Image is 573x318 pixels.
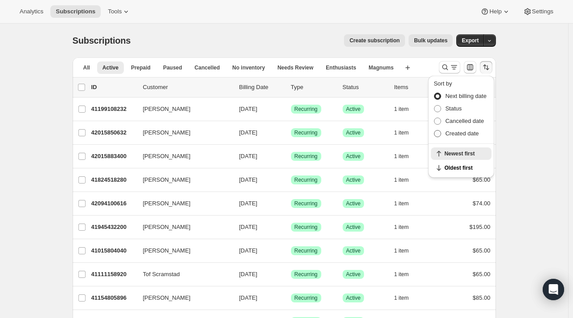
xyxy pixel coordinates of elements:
span: 1 item [394,294,409,302]
span: Active [346,106,361,113]
button: Bulk updates [409,34,453,47]
span: Active [346,200,361,207]
span: [DATE] [239,247,258,254]
span: [PERSON_NAME] [143,199,191,208]
button: Customize table column order and visibility [464,61,476,73]
span: Status [445,105,462,112]
span: Magnums [368,64,393,71]
span: 1 item [394,129,409,136]
p: ID [91,83,136,92]
span: [DATE] [239,200,258,207]
span: Active [102,64,119,71]
span: Active [346,294,361,302]
span: $65.00 [473,271,491,277]
button: 1 item [394,150,419,163]
button: Analytics [14,5,49,18]
button: [PERSON_NAME] [138,126,227,140]
span: $65.00 [473,247,491,254]
span: Bulk updates [414,37,447,44]
button: [PERSON_NAME] [138,196,227,211]
span: [DATE] [239,176,258,183]
span: Help [489,8,501,15]
span: Analytics [20,8,43,15]
span: Tof Scramstad [143,270,180,279]
span: Prepaid [131,64,151,71]
span: Settings [532,8,553,15]
div: 41154805896[PERSON_NAME][DATE]SuccessRecurringSuccessActive1 item$85.00 [91,292,491,304]
span: [PERSON_NAME] [143,152,191,161]
span: Subscriptions [56,8,95,15]
div: Open Intercom Messenger [543,279,564,300]
span: 1 item [394,271,409,278]
p: 41015804040 [91,246,136,255]
span: [PERSON_NAME] [143,246,191,255]
div: 42015883400[PERSON_NAME][DATE]SuccessRecurringSuccessActive1 item$148.00 [91,150,491,163]
div: 41945432200[PERSON_NAME][DATE]SuccessRecurringSuccessActive1 item$195.00 [91,221,491,233]
span: $85.00 [473,294,491,301]
span: Enthusiasts [326,64,356,71]
span: [PERSON_NAME] [143,105,191,114]
div: 41111158920Tof Scramstad[DATE]SuccessRecurringSuccessActive1 item$65.00 [91,268,491,281]
span: [PERSON_NAME] [143,294,191,302]
span: All [83,64,90,71]
div: 42094100616[PERSON_NAME][DATE]SuccessRecurringSuccessActive1 item$74.00 [91,197,491,210]
div: 41015804040[PERSON_NAME][DATE]SuccessRecurringSuccessActive1 item$65.00 [91,245,491,257]
button: [PERSON_NAME] [138,291,227,305]
button: 1 item [394,292,419,304]
p: 42094100616 [91,199,136,208]
p: Status [343,83,387,92]
button: [PERSON_NAME] [138,173,227,187]
span: [PERSON_NAME] [143,223,191,232]
button: 1 item [394,174,419,186]
span: 1 item [394,247,409,254]
button: 1 item [394,197,419,210]
p: 41945432200 [91,223,136,232]
button: [PERSON_NAME] [138,102,227,116]
span: [DATE] [239,224,258,230]
span: [DATE] [239,294,258,301]
span: $195.00 [470,224,491,230]
span: Active [346,153,361,160]
button: Tools [102,5,136,18]
span: Cancelled [195,64,220,71]
span: Needs Review [278,64,314,71]
span: Recurring [295,153,318,160]
p: 41199108232 [91,105,136,114]
span: Cancelled date [445,118,484,124]
button: Oldest first [431,162,491,174]
button: 1 item [394,103,419,115]
p: Billing Date [239,83,284,92]
p: 41824518280 [91,175,136,184]
span: Newest first [444,150,486,157]
button: 1 item [394,126,419,139]
span: Active [346,271,361,278]
button: Search and filter results [439,61,460,73]
p: 42015883400 [91,152,136,161]
div: 42015850632[PERSON_NAME][DATE]SuccessRecurringSuccessActive1 item$80.00 [91,126,491,139]
button: Sort the results [480,61,492,73]
span: Recurring [295,200,318,207]
button: Help [475,5,516,18]
span: Tools [108,8,122,15]
button: Newest first [431,147,491,160]
span: Paused [163,64,182,71]
span: Active [346,176,361,183]
span: Recurring [295,106,318,113]
span: Sort by [434,80,452,87]
div: 41199108232[PERSON_NAME][DATE]SuccessRecurringSuccessActive1 item$195.00 [91,103,491,115]
span: Subscriptions [73,36,131,45]
button: 1 item [394,268,419,281]
button: Create subscription [344,34,405,47]
span: 1 item [394,224,409,231]
span: Recurring [295,247,318,254]
span: [PERSON_NAME] [143,175,191,184]
span: [DATE] [239,106,258,112]
button: Subscriptions [50,5,101,18]
span: Oldest first [444,164,486,171]
span: [DATE] [239,153,258,159]
span: [PERSON_NAME] [143,128,191,137]
span: Active [346,247,361,254]
span: Active [346,129,361,136]
button: Settings [518,5,559,18]
p: Customer [143,83,232,92]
